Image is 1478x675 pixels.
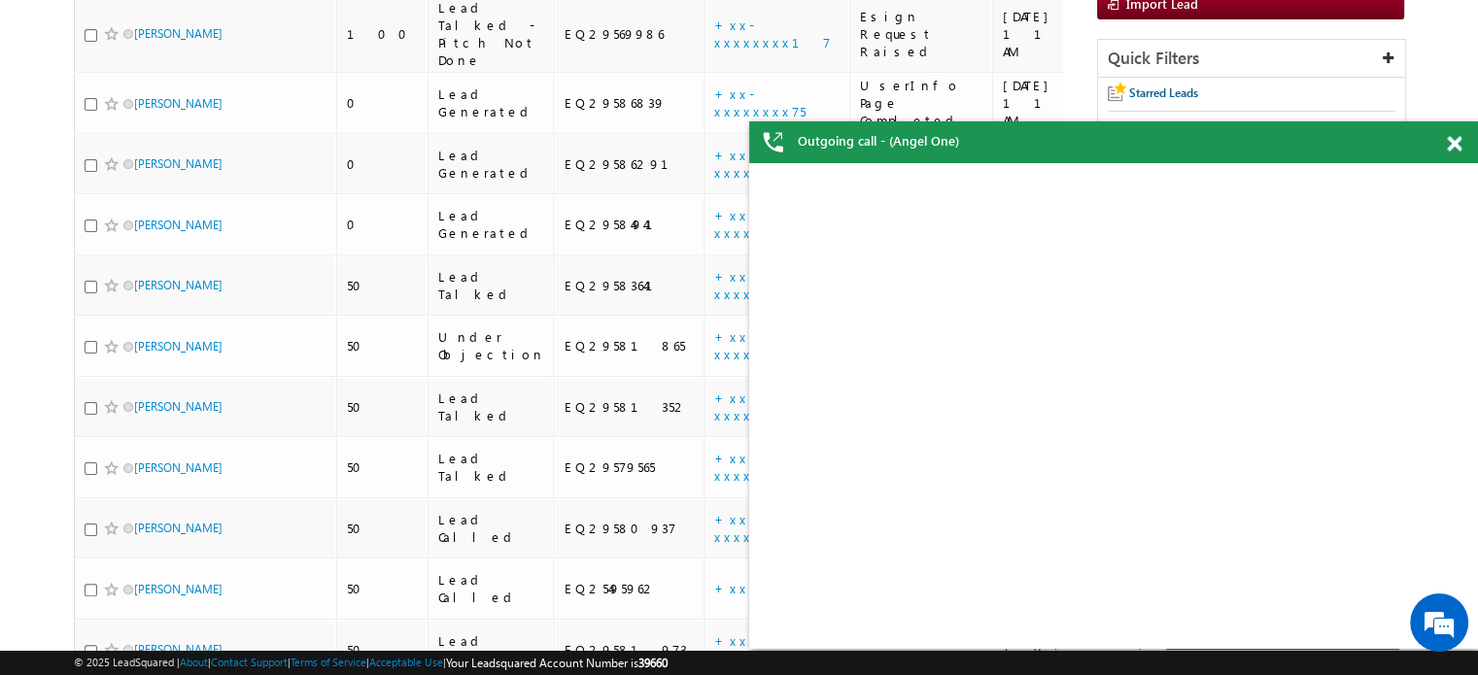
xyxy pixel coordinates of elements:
span: Outgoing call - (Angel One) [798,132,959,150]
div: Under Objection [438,328,545,363]
a: +xx-xxxxxxxx07 [714,389,820,423]
div: EQ25495962 [564,580,695,597]
span: © 2025 LeadSquared | | | | | [74,654,668,672]
a: [PERSON_NAME] [134,460,223,475]
div: 50 [347,398,419,416]
a: [PERSON_NAME] [134,96,223,111]
a: [PERSON_NAME] [134,218,223,232]
div: UserInfo Page Completed [860,77,983,129]
a: [PERSON_NAME] [134,278,223,292]
a: +xx-xxxxxxxx93 [714,632,809,666]
a: [PERSON_NAME] [134,339,223,354]
a: Terms of Service [291,656,366,668]
div: Chat with us now [101,102,327,127]
div: Lead Called [438,571,545,606]
div: 50 [347,337,419,354]
a: [PERSON_NAME] [134,399,223,414]
div: Esign Request Raised [860,8,983,60]
div: 50 [347,641,419,658]
a: About [180,656,208,668]
div: Lead Generated [438,147,545,182]
div: EQ29581973 [564,641,695,658]
a: +xx-xxxxxxxx45 [714,580,840,596]
a: [PERSON_NAME] [134,521,223,535]
div: 0 [347,216,419,233]
a: Contact Support [211,656,288,668]
div: 50 [347,277,419,294]
a: +xx-xxxxxxxx18 [714,511,835,545]
div: 100 [347,25,419,43]
div: Lead Talked [438,389,545,424]
div: Lead Called [438,632,545,667]
div: Lead Generated [438,85,545,120]
div: 50 [347,520,419,537]
div: 50 [347,458,419,476]
div: Minimize live chat window [319,10,365,56]
em: Start Chat [264,528,353,555]
img: d_60004797649_company_0_60004797649 [33,102,82,127]
span: Starred Leads [1129,85,1198,100]
div: 0 [347,94,419,112]
a: [PERSON_NAME] [134,156,223,171]
div: EQ29581865 [564,337,695,354]
div: [DATE] 11:26 AM [1003,77,1110,129]
a: Acceptable Use [369,656,443,668]
span: code [1108,119,1133,134]
a: +xx-xxxxxxxx58 [714,328,809,362]
textarea: Type your message and hit 'Enter' [25,180,355,512]
div: Lead Generated [438,207,545,242]
div: EQ29580937 [564,520,695,537]
span: Your Leadsquared Account Number is [446,656,668,670]
div: EQ29579565 [564,458,695,476]
div: EQ29584941 [564,216,695,233]
a: +xx-xxxxxxxx42 [714,207,808,241]
div: Lead Talked [438,268,545,303]
div: 50 [347,580,419,597]
div: EQ29586839 [564,94,695,112]
div: EQ29581352 [564,398,695,416]
a: +xx-xxxxxxxx75 [714,85,806,119]
div: Lead Called [438,511,545,546]
div: EQ29586291 [564,155,695,173]
a: [PERSON_NAME] [134,582,223,596]
span: 39660 [638,656,668,670]
div: Lead Talked [438,450,545,485]
a: +xx-xxxxxxxx26 [714,268,811,302]
a: [PERSON_NAME] [134,26,223,41]
a: +xx-xxxxxxxx94 [714,450,805,484]
a: +xx-xxxxxxxx88 [714,147,815,181]
div: EQ29569986 [564,25,695,43]
div: EQ29583641 [564,277,695,294]
a: +xx-xxxxxxxx17 [714,17,831,51]
a: [PERSON_NAME] [134,642,223,657]
div: Quick Filters [1098,40,1405,78]
div: 0 [347,155,419,173]
div: [DATE] 11:32 AM [1003,8,1110,60]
